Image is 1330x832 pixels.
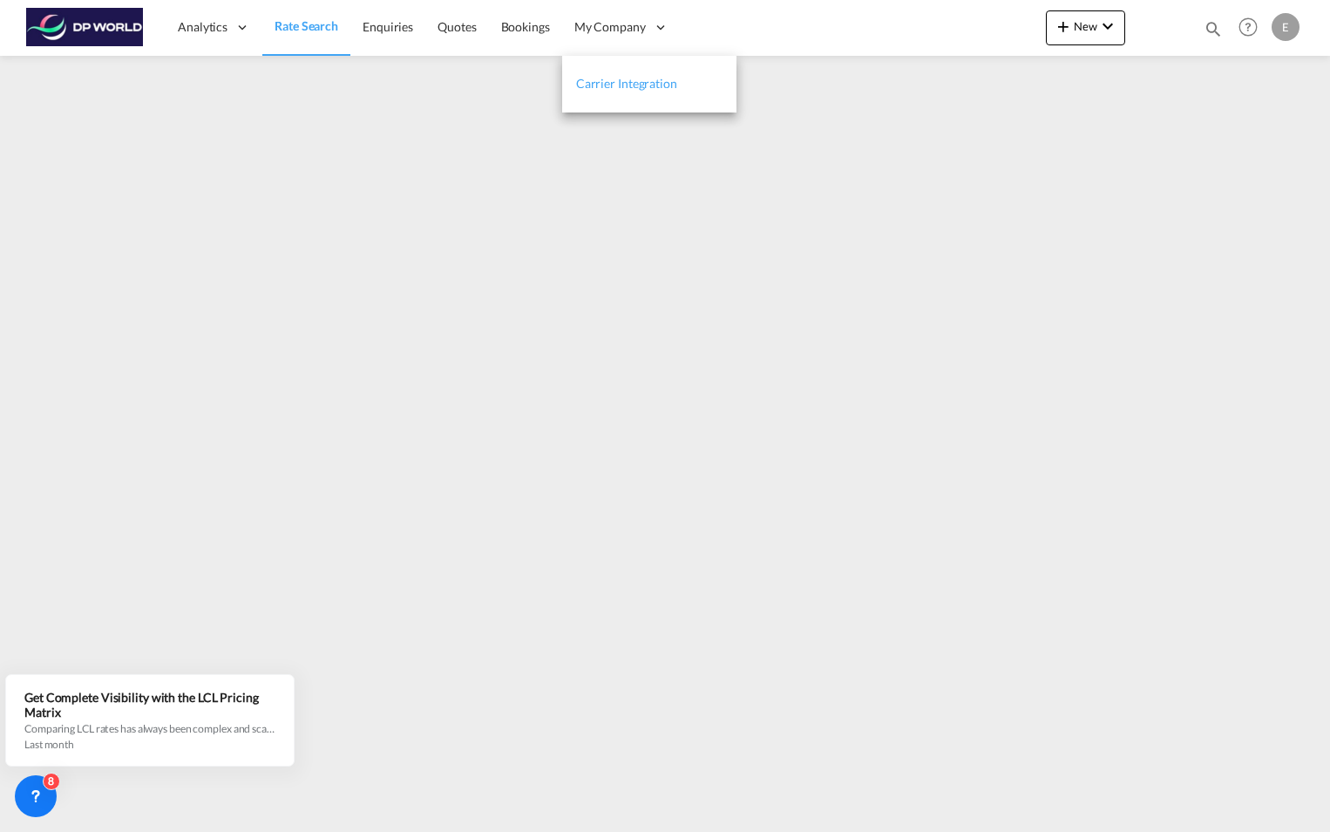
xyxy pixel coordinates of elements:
span: Enquiries [363,19,413,34]
div: E [1272,13,1299,41]
span: Rate Search [275,18,338,33]
md-icon: icon-chevron-down [1097,16,1118,37]
span: My Company [574,18,646,36]
img: c08ca190194411f088ed0f3ba295208c.png [26,8,144,47]
span: Carrier Integration [576,76,677,91]
md-icon: icon-magnify [1204,19,1223,38]
span: Help [1233,12,1263,42]
span: Bookings [501,19,550,34]
span: Quotes [438,19,476,34]
div: icon-magnify [1204,19,1223,45]
span: New [1053,19,1118,33]
span: Analytics [178,18,227,36]
md-icon: icon-plus 400-fg [1053,16,1074,37]
a: Carrier Integration [562,56,736,113]
button: icon-plus 400-fgNewicon-chevron-down [1046,10,1125,45]
div: Help [1233,12,1272,44]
